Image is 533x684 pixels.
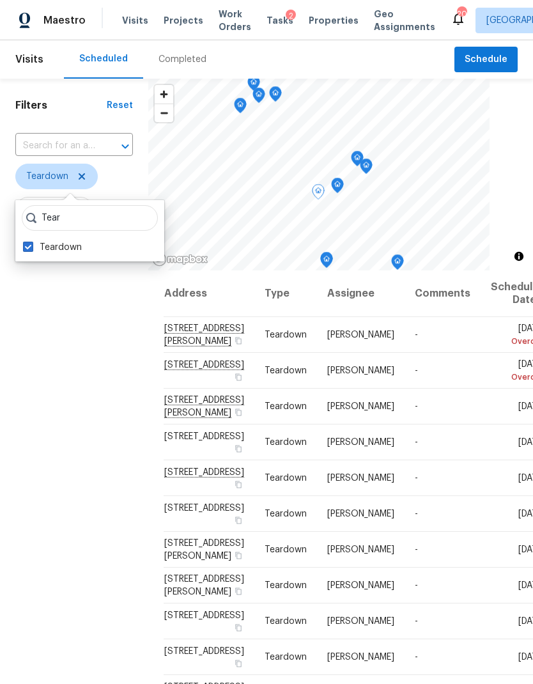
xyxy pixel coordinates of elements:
span: Teardown [265,545,307,554]
span: - [415,509,418,518]
span: Teardown [265,366,307,375]
span: [PERSON_NAME] [327,330,394,339]
div: Map marker [391,254,404,274]
span: - [415,366,418,375]
span: Teardown [265,402,307,411]
th: Comments [405,270,481,317]
th: Address [164,270,254,317]
div: Map marker [331,178,344,198]
button: Copy Address [233,550,244,561]
button: Copy Address [233,335,244,346]
div: Map marker [234,98,247,118]
span: Teardown [265,581,307,590]
th: Assignee [317,270,405,317]
span: [STREET_ADDRESS] [164,504,244,513]
span: Tasks [266,16,293,25]
span: [STREET_ADDRESS] [164,647,244,656]
span: - [415,653,418,662]
span: [PERSON_NAME] [327,653,394,662]
button: Copy Address [233,407,244,418]
span: [STREET_ADDRESS] [164,432,244,441]
button: Zoom in [155,85,173,104]
div: Reset [107,99,133,112]
div: Map marker [360,159,373,178]
canvas: Map [148,79,490,270]
div: Completed [158,53,206,66]
span: Teardown [265,509,307,518]
span: Teardown [265,653,307,662]
div: Map marker [320,253,333,272]
span: - [415,617,418,626]
span: - [415,545,418,554]
span: [PERSON_NAME] [327,438,394,447]
span: [STREET_ADDRESS] [164,611,244,620]
th: Type [254,270,317,317]
span: - [415,402,418,411]
button: Toggle attribution [511,249,527,264]
div: Map marker [269,86,282,106]
input: Search for an address... [15,136,97,156]
span: Teardown [265,474,307,483]
span: [PERSON_NAME] [327,402,394,411]
div: 2 [286,10,296,22]
button: Copy Address [233,658,244,669]
div: 20 [457,8,466,20]
span: [PERSON_NAME] [327,366,394,375]
span: [STREET_ADDRESS][PERSON_NAME] [164,575,244,596]
span: Properties [309,14,359,27]
button: Copy Address [233,371,244,383]
button: Copy Address [233,586,244,597]
span: Work Orders [219,8,251,33]
div: Map marker [252,88,265,107]
button: Zoom out [155,104,173,122]
span: [PERSON_NAME] [327,581,394,590]
button: Copy Address [233,443,244,455]
span: - [415,330,418,339]
span: Toggle attribution [515,249,523,263]
span: Geo Assignments [374,8,435,33]
span: Teardown [265,617,307,626]
span: [PERSON_NAME] [327,474,394,483]
button: Copy Address [233,479,244,490]
span: [PERSON_NAME] [327,545,394,554]
span: Projects [164,14,203,27]
span: [PERSON_NAME] [327,509,394,518]
div: Map marker [247,75,260,95]
h1: Filters [15,99,107,112]
button: Copy Address [233,515,244,526]
span: - [415,581,418,590]
div: Scheduled [79,52,128,65]
span: Teardown [265,438,307,447]
div: Map marker [351,151,364,171]
button: Open [116,137,134,155]
a: Mapbox homepage [152,252,208,267]
label: Teardown [23,241,82,254]
span: [PERSON_NAME] [327,617,394,626]
div: Map marker [312,184,325,204]
button: Schedule [454,47,518,73]
button: Copy Address [233,622,244,633]
span: Teardown [26,170,68,183]
span: Schedule [465,52,507,68]
span: [STREET_ADDRESS][PERSON_NAME] [164,539,244,561]
span: - [415,474,418,483]
span: - [415,438,418,447]
span: Maestro [43,14,86,27]
span: Visits [122,14,148,27]
span: Teardown [265,330,307,339]
span: Visits [15,45,43,74]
